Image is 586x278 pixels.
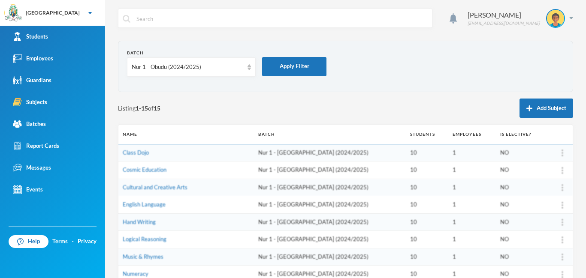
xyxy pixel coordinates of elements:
[123,236,166,242] a: Logical Reasoning
[448,179,496,196] td: 1
[562,236,563,243] img: more_vert
[72,237,74,246] div: ·
[141,105,148,112] b: 15
[562,219,563,226] img: more_vert
[123,184,187,191] a: Cultural and Creative Arts
[496,161,546,179] td: NO
[448,125,496,144] th: Employees
[448,144,496,161] td: 1
[406,144,449,161] td: 10
[448,231,496,248] td: 1
[136,9,428,28] input: Search
[562,167,563,174] img: more_vert
[406,179,449,196] td: 10
[448,196,496,214] td: 1
[13,163,51,172] div: Messages
[496,179,546,196] td: NO
[448,248,496,266] td: 1
[562,271,563,278] img: more_vert
[406,213,449,231] td: 10
[123,15,130,23] img: search
[496,248,546,266] td: NO
[52,237,68,246] a: Terms
[562,149,563,156] img: more_vert
[13,76,51,85] div: Guardians
[254,144,405,161] td: Nur 1 - [GEOGRAPHIC_DATA] (2024/2025)
[123,218,156,225] a: Hand Writing
[254,231,405,248] td: Nur 1 - [GEOGRAPHIC_DATA] (2024/2025)
[496,213,546,231] td: NO
[123,253,163,260] a: Music & Rhymes
[496,144,546,161] td: NO
[9,235,48,248] a: Help
[406,125,449,144] th: Students
[13,98,47,107] div: Subjects
[468,20,540,27] div: [EMAIL_ADDRESS][DOMAIN_NAME]
[406,248,449,266] td: 10
[118,104,160,113] span: Listing - of
[123,149,149,156] a: Class Dojo
[13,185,43,194] div: Events
[13,120,46,129] div: Batches
[13,141,59,150] div: Report Cards
[406,196,449,214] td: 10
[118,125,254,144] th: Name
[547,10,564,27] img: STUDENT
[154,105,160,112] b: 15
[262,57,326,76] button: Apply Filter
[448,161,496,179] td: 1
[254,213,405,231] td: Nur 1 - [GEOGRAPHIC_DATA] (2024/2025)
[13,54,53,63] div: Employees
[406,231,449,248] td: 10
[132,63,243,72] div: Nur 1 - Obudu (2024/2025)
[13,32,48,41] div: Students
[562,202,563,209] img: more_vert
[123,201,166,208] a: English Language
[562,254,563,260] img: more_vert
[136,105,139,112] b: 1
[562,184,563,191] img: more_vert
[468,10,540,20] div: [PERSON_NAME]
[254,248,405,266] td: Nur 1 - [GEOGRAPHIC_DATA] (2024/2025)
[406,161,449,179] td: 10
[496,231,546,248] td: NO
[127,50,256,56] div: Batch
[123,270,148,277] a: Numeracy
[254,161,405,179] td: Nur 1 - [GEOGRAPHIC_DATA] (2024/2025)
[520,99,573,118] button: Add Subject
[254,179,405,196] td: Nur 1 - [GEOGRAPHIC_DATA] (2024/2025)
[5,5,22,22] img: logo
[254,196,405,214] td: Nur 1 - [GEOGRAPHIC_DATA] (2024/2025)
[448,213,496,231] td: 1
[26,9,80,17] div: [GEOGRAPHIC_DATA]
[123,166,166,173] a: Cosmic Education
[78,237,97,246] a: Privacy
[496,125,546,144] th: Is Elective?
[496,196,546,214] td: NO
[254,125,405,144] th: Batch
